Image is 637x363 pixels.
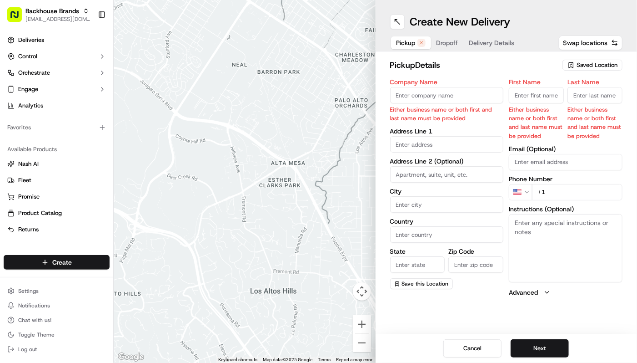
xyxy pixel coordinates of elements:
a: Nash AI [7,160,106,168]
div: Past conversations [9,119,61,126]
input: Enter last name [567,87,622,103]
a: Analytics [4,98,110,113]
img: Nash [9,10,27,28]
span: Notifications [18,302,50,309]
span: Swap locations [563,38,607,47]
button: Save this Location [390,278,453,289]
input: Enter state [390,256,445,273]
span: Analytics [18,102,43,110]
button: Chat with us! [4,314,110,327]
p: Either business name or both first and last name must be provided [567,105,622,140]
img: Dianne Alexi Soriano [9,133,24,148]
input: Enter company name [390,87,504,103]
button: Cancel [443,339,502,358]
button: Nash AI [4,157,110,171]
button: Map camera controls [353,282,371,301]
span: Toggle Theme [18,331,55,338]
span: [PERSON_NAME] [PERSON_NAME] [28,142,120,149]
span: [EMAIL_ADDRESS][DOMAIN_NAME] [25,15,90,23]
span: • [122,142,125,149]
label: Email (Optional) [509,146,622,152]
div: Available Products [4,142,110,157]
a: Fleet [7,176,106,184]
button: Notifications [4,299,110,312]
button: Control [4,49,110,64]
span: Create [52,258,72,267]
input: Enter email address [509,154,622,170]
span: Promise [18,193,40,201]
input: Apartment, suite, unit, etc. [390,166,504,183]
span: Pickup [396,38,416,47]
span: Pylon [90,226,110,233]
span: Chat with us! [18,317,51,324]
button: Next [511,339,569,358]
label: Address Line 2 (Optional) [390,158,504,164]
span: Log out [18,346,37,353]
span: Saved Location [577,61,617,69]
button: Zoom in [353,315,371,333]
button: Zoom out [353,334,371,352]
h2: pickup Details [390,59,557,72]
input: Enter zip code [448,256,503,273]
span: Deliveries [18,36,44,44]
button: Toggle Theme [4,328,110,341]
a: 💻API Documentation [73,200,150,217]
h1: Create New Delivery [410,15,511,29]
a: Product Catalog [7,209,106,217]
button: Saved Location [562,59,622,72]
label: Advanced [509,288,538,297]
span: Dropoff [436,38,458,47]
button: Keyboard shortcuts [219,357,258,363]
input: Enter country [390,226,504,243]
a: Open this area in Google Maps (opens a new window) [116,351,146,363]
span: Control [18,52,37,61]
label: Company Name [390,79,504,85]
label: Address Line 1 [390,128,504,134]
label: Last Name [567,79,622,85]
input: Got a question? Start typing here... [24,59,164,69]
a: Terms (opens in new tab) [318,357,331,362]
span: Product Catalog [18,209,62,217]
span: Settings [18,287,39,295]
button: Swap locations [559,36,622,50]
button: Product Catalog [4,206,110,220]
div: 📗 [9,205,16,212]
div: 💻 [77,205,84,212]
input: Enter phone number [532,184,622,200]
button: Log out [4,343,110,356]
input: Enter address [390,136,504,153]
button: Backhouse Brands[EMAIL_ADDRESS][DOMAIN_NAME] [4,4,94,26]
img: 1736555255976-a54dd68f-1ca7-489b-9aae-adbdc363a1c4 [18,142,25,149]
img: 1736555255976-a54dd68f-1ca7-489b-9aae-adbdc363a1c4 [9,87,25,104]
img: 1732323095091-59ea418b-cfe3-43c8-9ae0-d0d06d6fd42c [19,87,35,104]
img: Google [116,351,146,363]
button: Orchestrate [4,66,110,80]
span: [DATE] [104,166,122,174]
img: 1736555255976-a54dd68f-1ca7-489b-9aae-adbdc363a1c4 [18,167,25,174]
a: Promise [7,193,106,201]
a: Report a map error [336,357,373,362]
p: Welcome 👋 [9,37,166,51]
div: Favorites [4,120,110,135]
button: Promise [4,189,110,204]
label: City [390,188,504,194]
a: 📗Knowledge Base [5,200,73,217]
span: Orchestrate [18,69,50,77]
span: Fleet [18,176,31,184]
button: Start new chat [155,90,166,101]
span: API Documentation [86,204,146,213]
label: Zip Code [448,248,503,255]
button: Returns [4,222,110,237]
label: Country [390,218,504,225]
button: Advanced [509,288,622,297]
span: Delivery Details [469,38,515,47]
span: Save this Location [402,280,449,287]
label: First Name [509,79,564,85]
p: Either business name or both first and last name must be provided [390,105,504,123]
button: Backhouse Brands [25,6,79,15]
label: State [390,248,445,255]
input: Enter city [390,196,504,213]
a: Returns [7,225,106,234]
button: Engage [4,82,110,97]
span: • [99,166,102,174]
